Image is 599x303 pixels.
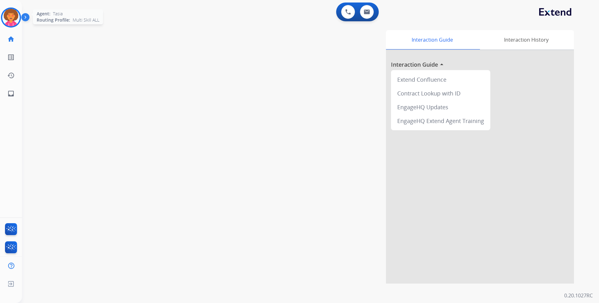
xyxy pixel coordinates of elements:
[393,114,488,128] div: EngageHQ Extend Agent Training
[393,100,488,114] div: EngageHQ Updates
[53,11,63,17] span: Tasia
[7,54,15,61] mat-icon: list_alt
[7,90,15,97] mat-icon: inbox
[2,9,20,26] img: avatar
[37,11,50,17] span: Agent:
[478,30,574,49] div: Interaction History
[7,35,15,43] mat-icon: home
[564,292,593,299] p: 0.20.1027RC
[386,30,478,49] div: Interaction Guide
[37,17,70,23] span: Routing Profile:
[7,72,15,79] mat-icon: history
[393,86,488,100] div: Contract Lookup with ID
[393,73,488,86] div: Extend Confluence
[73,17,99,23] span: Multi Skill ALL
